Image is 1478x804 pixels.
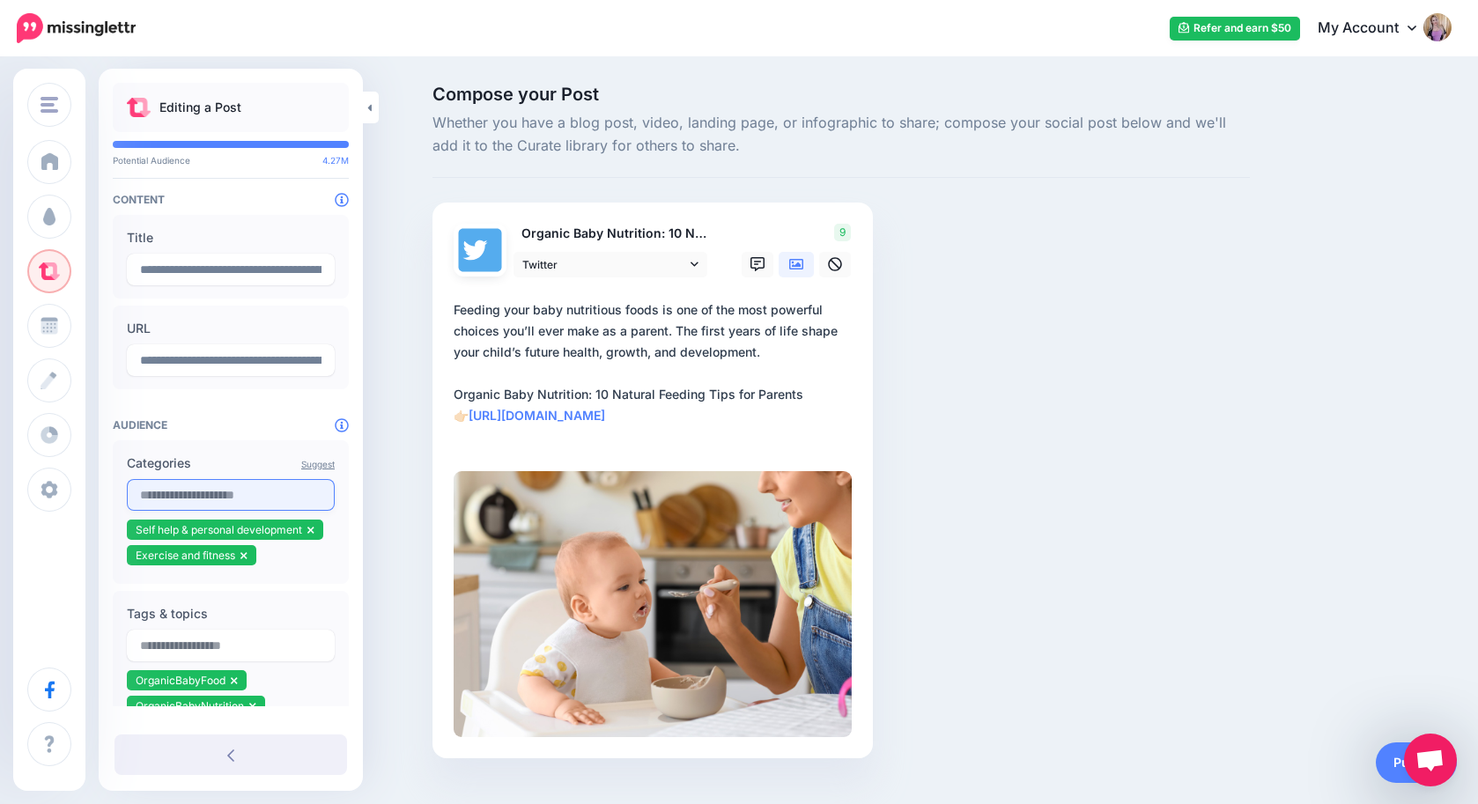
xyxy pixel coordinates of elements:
a: Twitter [514,252,707,277]
img: curate.png [127,98,151,117]
label: URL [127,318,335,339]
a: Publish [1376,742,1457,783]
span: Exercise and fitness [136,549,235,562]
p: Organic Baby Nutrition: 10 Natural Feeding Tips for Parents [514,224,709,244]
span: 9 [834,224,851,241]
span: 4.27M [322,155,349,166]
div: Feeding your baby nutritious foods is one of the most powerful choices you’ll ever make as a pare... [454,299,859,426]
span: OrganicBabyNutrition [136,699,244,712]
p: Editing a Post [159,97,241,118]
a: Refer and earn $50 [1170,17,1300,41]
span: Compose your Post [432,85,1250,103]
img: ab5a4c3b351bddbbed214dfd6752cfe2.jpg [454,471,852,736]
a: My Account [1300,7,1452,50]
span: Whether you have a blog post, video, landing page, or infographic to share; compose your social p... [432,112,1250,158]
label: Title [127,227,335,248]
span: OrganicBabyFood [136,674,225,687]
h4: Audience [113,418,349,432]
img: Missinglettr [17,13,136,43]
div: Open chat [1404,734,1457,786]
h4: Content [113,193,349,206]
span: Twitter [522,255,686,274]
p: Potential Audience [113,155,349,166]
span: Self help & personal development [136,523,302,536]
label: Tags & topics [127,603,335,624]
label: Categories [127,453,335,474]
a: Suggest [301,459,335,469]
img: menu.png [41,97,58,113]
